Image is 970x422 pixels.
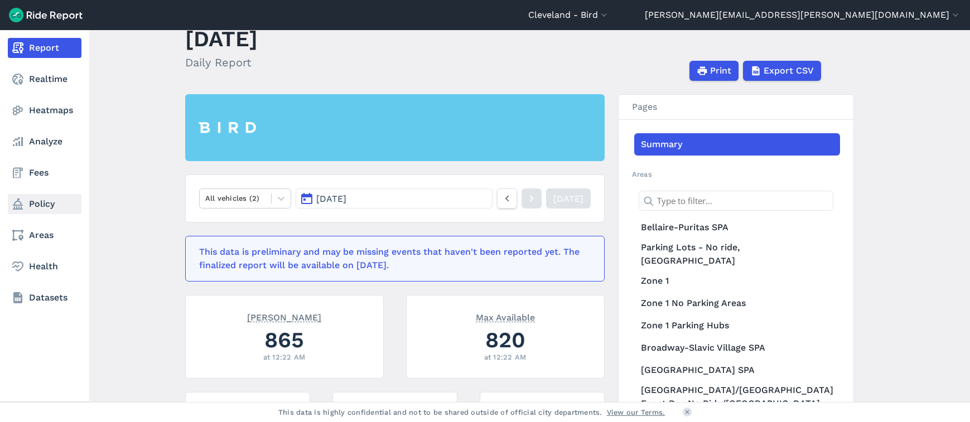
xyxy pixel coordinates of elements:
[634,216,840,239] a: Bellaire-Puritas SPA
[8,225,81,245] a: Areas
[296,188,492,208] button: [DATE]
[420,324,591,355] div: 820
[199,352,370,362] div: at 12:22 AM
[199,245,584,272] div: This data is preliminary and may be missing events that haven't been reported yet. The finalized ...
[476,311,535,322] span: Max Available
[8,288,81,308] a: Datasets
[634,239,840,270] a: Parking Lots - No ride, [GEOGRAPHIC_DATA]
[634,359,840,381] a: [GEOGRAPHIC_DATA] SPA
[764,64,814,77] span: Export CSV
[634,337,840,359] a: Broadway-Slavic Village SPA
[9,8,83,22] img: Ride Report
[634,381,840,413] a: [GEOGRAPHIC_DATA]/[GEOGRAPHIC_DATA] Event Day No Ride/[GEOGRAPHIC_DATA]
[634,270,840,292] a: Zone 1
[710,64,731,77] span: Print
[634,314,840,337] a: Zone 1 Parking Hubs
[420,352,591,362] div: at 12:22 AM
[199,122,256,133] img: Bird
[528,8,610,22] button: Cleveland - Bird
[634,133,840,156] a: Summary
[8,132,81,152] a: Analyze
[8,194,81,214] a: Policy
[219,401,276,413] span: Max Unavailable
[632,169,840,180] h2: Areas
[8,256,81,277] a: Health
[199,324,370,355] div: 865
[185,54,258,71] h2: Daily Report
[689,61,739,81] button: Print
[185,23,258,54] h1: [DATE]
[607,407,665,418] a: View our Terms.
[8,69,81,89] a: Realtime
[546,188,591,208] a: [DATE]
[619,95,853,120] h3: Pages
[8,38,81,58] a: Report
[639,191,833,211] input: Type to filter...
[247,311,321,322] span: [PERSON_NAME]
[743,61,821,81] button: Export CSV
[645,8,961,22] button: [PERSON_NAME][EMAIL_ADDRESS][PERSON_NAME][DOMAIN_NAME]
[316,193,346,204] span: [DATE]
[8,163,81,183] a: Fees
[8,100,81,120] a: Heatmaps
[634,292,840,314] a: Zone 1 No Parking Areas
